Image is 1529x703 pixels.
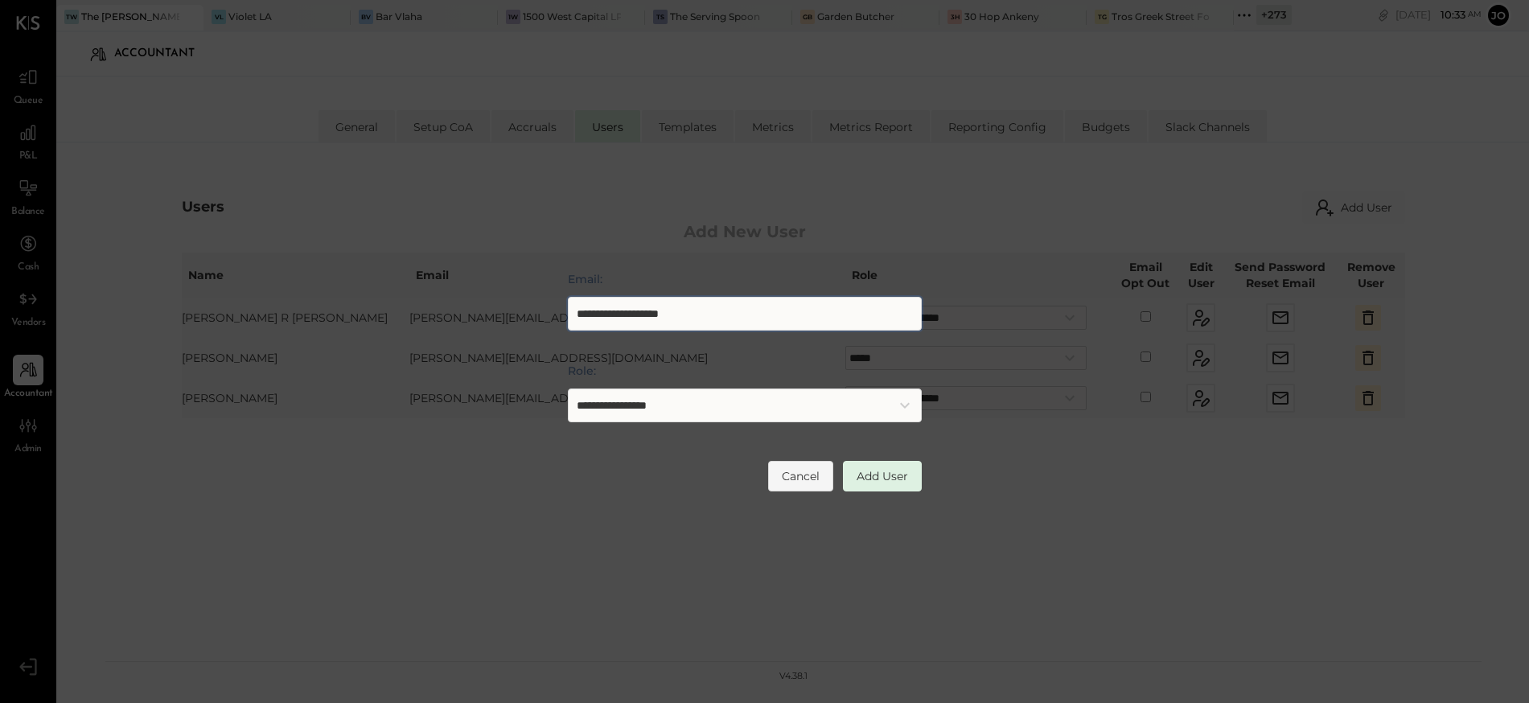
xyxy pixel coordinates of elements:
[544,187,946,516] div: Add User Modal
[568,212,922,252] h2: Add New User
[568,271,922,287] label: Email:
[843,461,922,491] button: Add User
[568,363,922,379] label: Role:
[768,461,833,491] button: Cancel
